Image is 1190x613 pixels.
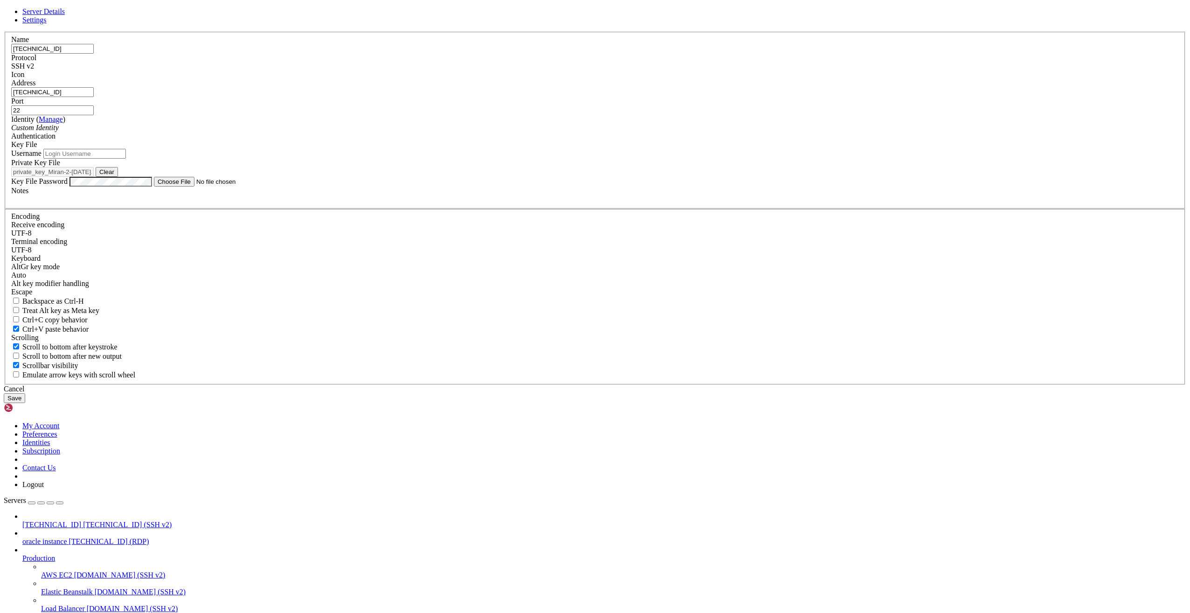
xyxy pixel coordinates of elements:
input: Server Name [11,44,94,54]
div: UTF-8 [11,246,1179,254]
input: Treat Alt key as Meta key [13,307,19,313]
label: If true, the backspace should send BS ('\x08', aka ^H). Otherwise the backspace key should send '... [11,297,84,305]
label: Whether to scroll to the bottom on any keystroke. [11,343,118,351]
input: Scrollbar visibility [13,362,19,368]
span: ( ) [36,115,65,123]
span: UTF-8 [11,229,32,237]
button: Save [4,393,25,403]
label: Encoding [11,212,40,220]
li: Load Balancer [DOMAIN_NAME] (SSH v2) [41,596,1186,613]
a: Manage [39,115,63,123]
span: Scroll to bottom after new output [22,352,122,360]
label: Ctrl-C copies if true, send ^C to host if false. Ctrl-Shift-C sends ^C to host if true, copies if... [11,316,88,324]
a: Contact Us [22,464,56,472]
a: Servers [4,496,63,504]
span: [TECHNICAL_ID] (RDP) [69,537,149,545]
span: Emulate arrow keys with scroll wheel [22,371,135,379]
button: Clear [96,167,118,177]
a: [TECHNICAL_ID] [TECHNICAL_ID] (SSH v2) [22,521,1186,529]
label: Key File Password [11,177,68,185]
span: AWS EC2 [41,571,72,579]
span: SSH v2 [11,62,34,70]
div: Custom Identity [11,124,1179,132]
input: Backspace as Ctrl-H [13,298,19,304]
a: Production [22,554,1186,563]
span: Auto [11,271,26,279]
label: Protocol [11,54,36,62]
span: Ctrl+V paste behavior [22,325,89,333]
label: Set the expected encoding for data received from the host. If the encodings do not match, visual ... [11,221,64,229]
div: Key File [11,140,1179,149]
span: Scrollbar visibility [22,362,78,369]
span: Production [22,554,55,562]
label: Scroll to bottom after new output. [11,352,122,360]
a: Load Balancer [DOMAIN_NAME] (SSH v2) [41,605,1186,613]
li: AWS EC2 [DOMAIN_NAME] (SSH v2) [41,563,1186,579]
a: AWS EC2 [DOMAIN_NAME] (SSH v2) [41,571,1186,579]
label: Port [11,97,24,105]
span: Escape [11,288,32,296]
label: Address [11,79,35,87]
span: Backspace as Ctrl-H [22,297,84,305]
span: oracle instance [22,537,67,545]
label: Icon [11,70,24,78]
input: Host Name or IP [11,87,94,97]
span: Treat Alt key as Meta key [22,306,99,314]
label: Identity [11,115,65,123]
span: UTF-8 [11,246,32,254]
label: Ctrl+V pastes if true, sends ^V to host if false. Ctrl+Shift+V sends ^V to host if true, pastes i... [11,325,89,333]
input: Port Number [11,105,94,115]
span: [TECHNICAL_ID] [22,521,81,529]
i: Custom Identity [11,124,59,132]
a: Elastic Beanstalk [DOMAIN_NAME] (SSH v2) [41,588,1186,596]
a: Identities [22,439,50,446]
span: Elastic Beanstalk [41,588,93,596]
span: Key File [11,140,37,148]
span: Scroll to bottom after keystroke [22,343,118,351]
span: [TECHNICAL_ID] (SSH v2) [83,521,172,529]
label: The default terminal encoding. ISO-2022 enables character map translations (like graphics maps). ... [11,237,67,245]
x-row: Connection timed out [4,4,1069,12]
input: Scroll to bottom after new output [13,353,19,359]
label: Authentication [11,132,55,140]
img: Shellngn [4,403,57,412]
a: Preferences [22,430,57,438]
label: Controls how the Alt key is handled. Escape: Send an ESC prefix. 8-Bit: Add 128 to the typed char... [11,279,89,287]
input: Ctrl+V paste behavior [13,326,19,332]
span: [DOMAIN_NAME] (SSH v2) [87,605,178,613]
li: Elastic Beanstalk [DOMAIN_NAME] (SSH v2) [41,579,1186,596]
div: SSH v2 [11,62,1179,70]
a: oracle instance [TECHNICAL_ID] (RDP) [22,537,1186,546]
span: Load Balancer [41,605,85,613]
label: Private Key File [11,159,60,167]
label: Whether the Alt key acts as a Meta key or as a distinct Alt key. [11,306,99,314]
input: Login Username [43,149,126,159]
span: Servers [4,496,26,504]
a: Logout [22,481,44,488]
div: UTF-8 [11,229,1179,237]
input: Ctrl+C copy behavior [13,316,19,322]
label: When using the alternative screen buffer, and DECCKM (Application Cursor Keys) is active, mouse w... [11,371,135,379]
a: My Account [22,422,60,430]
label: The vertical scrollbar mode. [11,362,78,369]
a: Server Details [22,7,65,15]
a: Subscription [22,447,60,455]
span: Ctrl+C copy behavior [22,316,88,324]
li: oracle instance [TECHNICAL_ID] (RDP) [22,529,1186,546]
div: Auto [11,271,1179,279]
label: Username [11,149,42,157]
label: Notes [11,187,28,195]
span: [DOMAIN_NAME] (SSH v2) [95,588,186,596]
div: Escape [11,288,1179,296]
li: [TECHNICAL_ID] [TECHNICAL_ID] (SSH v2) [22,512,1186,529]
label: Keyboard [11,254,41,262]
label: Name [11,35,29,43]
div: Cancel [4,385,1186,393]
span: [DOMAIN_NAME] (SSH v2) [74,571,166,579]
a: Settings [22,16,47,24]
label: Scrolling [11,334,39,341]
div: (0, 1) [4,12,7,20]
input: Scroll to bottom after keystroke [13,343,19,349]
